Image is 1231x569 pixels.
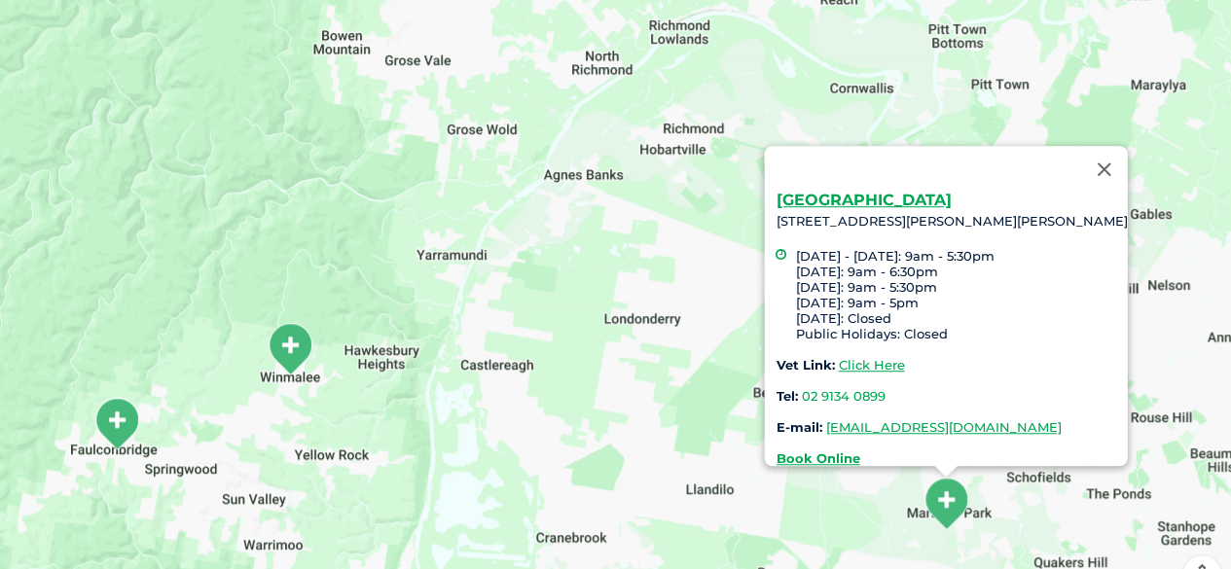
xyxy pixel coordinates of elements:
strong: Vet Link: [776,357,834,373]
a: Click Here [838,357,904,373]
button: Search [1193,89,1213,108]
li: [DATE] - [DATE]: 9am - 5:30pm [DATE]: 9am - 6:30pm [DATE]: 9am - 5:30pm [DATE]: 9am - 5pm [DATE]:... [795,248,1127,341]
div: Faulconbridge [85,389,149,458]
strong: Tel: [776,388,797,404]
a: Book Online [776,450,859,466]
div: Winmalee [258,314,322,383]
button: Close [1080,146,1127,193]
a: [GEOGRAPHIC_DATA] [776,191,951,209]
div: Marsden Park [914,469,978,538]
strong: E-mail: [776,419,821,435]
a: [EMAIL_ADDRESS][DOMAIN_NAME] [825,419,1061,435]
div: [STREET_ADDRESS][PERSON_NAME][PERSON_NAME] [776,193,1127,466]
a: 02 9134 0899 [801,388,885,404]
